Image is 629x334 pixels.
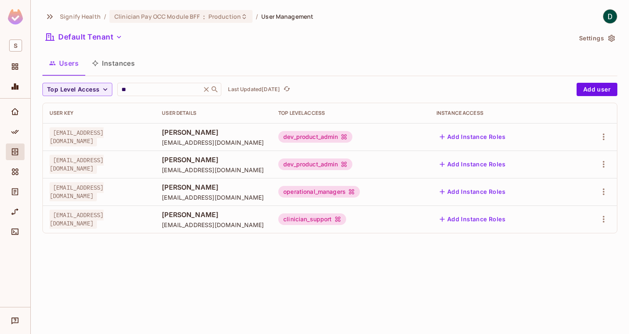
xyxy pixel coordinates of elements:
[162,128,265,137] span: [PERSON_NAME]
[6,223,25,240] div: Connect
[6,124,25,140] div: Policy
[50,155,104,174] span: [EMAIL_ADDRESS][DOMAIN_NAME]
[104,12,106,20] li: /
[278,213,346,225] div: clinician_support
[42,30,126,44] button: Default Tenant
[42,83,112,96] button: Top Level Access
[6,312,25,329] div: Help & Updates
[60,12,101,20] span: the active workspace
[6,143,25,160] div: Directory
[162,155,265,164] span: [PERSON_NAME]
[436,213,509,226] button: Add Instance Roles
[436,185,509,198] button: Add Instance Roles
[576,32,617,45] button: Settings
[114,12,200,20] span: Clinician Pay OCC Module BFF
[9,40,22,52] span: S
[261,12,313,20] span: User Management
[208,12,241,20] span: Production
[6,183,25,200] div: Audit Log
[256,12,258,20] li: /
[6,104,25,120] div: Home
[278,186,360,198] div: operational_managers
[436,130,509,143] button: Add Instance Roles
[85,53,141,74] button: Instances
[162,221,265,229] span: [EMAIL_ADDRESS][DOMAIN_NAME]
[162,110,265,116] div: User Details
[6,36,25,55] div: Workspace: Signify Health
[162,193,265,201] span: [EMAIL_ADDRESS][DOMAIN_NAME]
[162,139,265,146] span: [EMAIL_ADDRESS][DOMAIN_NAME]
[278,110,423,116] div: Top Level Access
[162,166,265,174] span: [EMAIL_ADDRESS][DOMAIN_NAME]
[6,163,25,180] div: Elements
[577,83,617,96] button: Add user
[436,110,566,116] div: Instance Access
[47,84,99,95] span: Top Level Access
[278,158,352,170] div: dev_product_admin
[50,182,104,201] span: [EMAIL_ADDRESS][DOMAIN_NAME]
[50,110,149,116] div: User Key
[6,58,25,75] div: Projects
[228,86,280,93] p: Last Updated [DATE]
[282,84,292,94] button: refresh
[50,127,104,146] span: [EMAIL_ADDRESS][DOMAIN_NAME]
[436,158,509,171] button: Add Instance Roles
[162,183,265,192] span: [PERSON_NAME]
[8,9,23,25] img: SReyMgAAAABJRU5ErkJggg==
[6,203,25,220] div: URL Mapping
[50,210,104,229] span: [EMAIL_ADDRESS][DOMAIN_NAME]
[162,210,265,219] span: [PERSON_NAME]
[283,85,290,94] span: refresh
[6,78,25,95] div: Monitoring
[42,53,85,74] button: Users
[203,13,206,20] span: :
[278,131,352,143] div: dev_product_admin
[603,10,617,23] img: Dylan Gillespie
[280,84,292,94] span: Click to refresh data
